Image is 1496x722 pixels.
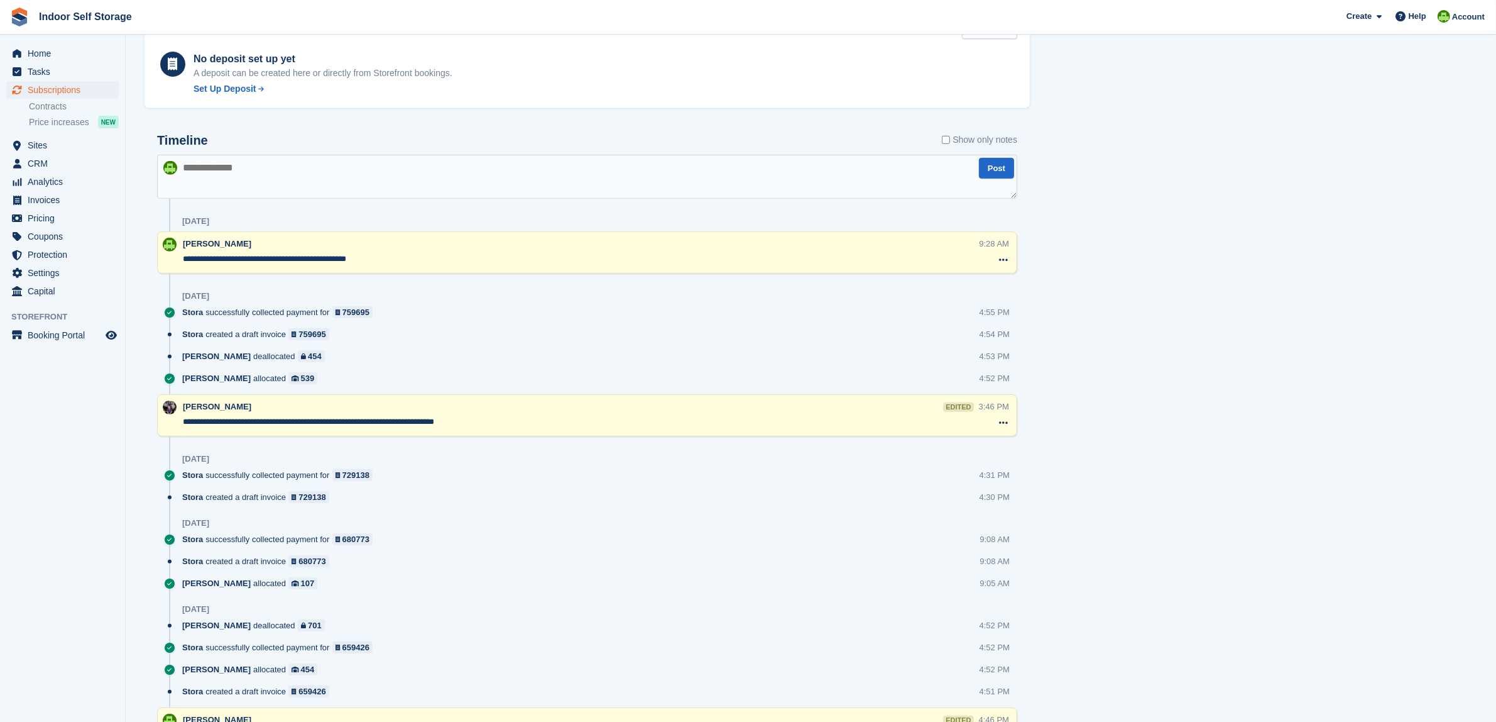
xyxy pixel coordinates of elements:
[6,191,119,209] a: menu
[308,350,322,362] div: 454
[28,81,103,99] span: Subscriptions
[6,326,119,344] a: menu
[182,454,209,464] div: [DATE]
[182,664,324,675] div: allocated
[301,372,315,384] div: 539
[288,686,329,697] a: 659426
[182,604,209,614] div: [DATE]
[980,491,1010,503] div: 4:30 PM
[6,81,119,99] a: menu
[182,372,324,384] div: allocated
[980,328,1010,340] div: 4:54 PM
[194,82,256,96] div: Set Up Deposit
[182,350,251,362] span: [PERSON_NAME]
[288,664,317,675] a: 454
[342,306,369,318] div: 759695
[182,491,336,503] div: created a draft invoice
[182,641,379,653] div: successfully collected payment for
[1409,10,1426,23] span: Help
[342,469,369,481] div: 729138
[6,45,119,62] a: menu
[182,555,336,567] div: created a draft invoice
[6,155,119,172] a: menu
[194,52,452,67] div: No deposit set up yet
[980,619,1010,631] div: 4:52 PM
[182,619,251,631] span: [PERSON_NAME]
[301,664,315,675] div: 454
[6,63,119,81] a: menu
[10,8,29,26] img: stora-icon-8386f47178a22dfd0bd8f6a31ec36ba5ce8667c1dd55bd0f319d3a0aa187defe.svg
[182,577,251,589] span: [PERSON_NAME]
[943,403,973,412] div: edited
[6,136,119,154] a: menu
[183,402,251,411] span: [PERSON_NAME]
[182,641,203,653] span: Stora
[979,158,1014,179] button: Post
[980,350,1010,362] div: 4:53 PM
[182,518,209,528] div: [DATE]
[182,664,251,675] span: [PERSON_NAME]
[182,328,203,340] span: Stora
[163,238,177,252] img: Helen Wilson
[28,45,103,62] span: Home
[28,228,103,245] span: Coupons
[342,641,369,653] div: 659426
[980,641,1010,653] div: 4:52 PM
[980,555,1010,567] div: 9:08 AM
[332,533,373,545] a: 680773
[163,161,177,175] img: Helen Wilson
[28,173,103,191] span: Analytics
[298,686,325,697] div: 659426
[342,533,369,545] div: 680773
[182,306,203,318] span: Stora
[28,326,103,344] span: Booking Portal
[104,328,119,343] a: Preview store
[182,469,379,481] div: successfully collected payment for
[6,209,119,227] a: menu
[298,328,325,340] div: 759695
[332,469,373,481] a: 729138
[182,533,203,545] span: Stora
[28,63,103,81] span: Tasks
[182,469,203,481] span: Stora
[182,686,336,697] div: created a draft invoice
[298,491,325,503] div: 729138
[29,101,119,113] a: Contracts
[6,282,119,300] a: menu
[28,209,103,227] span: Pricing
[980,372,1010,384] div: 4:52 PM
[6,228,119,245] a: menu
[288,491,329,503] a: 729138
[298,555,325,567] div: 680773
[98,116,119,128] div: NEW
[28,136,103,154] span: Sites
[308,619,322,631] div: 701
[1452,11,1485,23] span: Account
[29,115,119,129] a: Price increases NEW
[194,82,452,96] a: Set Up Deposit
[28,246,103,264] span: Protection
[979,238,1009,250] div: 9:28 AM
[182,350,331,362] div: deallocated
[182,555,203,567] span: Stora
[28,155,103,172] span: CRM
[288,555,329,567] a: 680773
[1438,10,1450,23] img: Helen Wilson
[332,306,373,318] a: 759695
[182,216,209,226] div: [DATE]
[298,619,325,631] a: 701
[34,6,137,27] a: Indoor Self Storage
[194,67,452,80] p: A deposit can be created here or directly from Storefront bookings.
[980,577,1010,589] div: 9:05 AM
[29,116,89,128] span: Price increases
[182,372,251,384] span: [PERSON_NAME]
[332,641,373,653] a: 659426
[980,686,1010,697] div: 4:51 PM
[28,282,103,300] span: Capital
[980,306,1010,318] div: 4:55 PM
[182,291,209,301] div: [DATE]
[6,173,119,191] a: menu
[182,619,331,631] div: deallocated
[28,191,103,209] span: Invoices
[980,664,1010,675] div: 4:52 PM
